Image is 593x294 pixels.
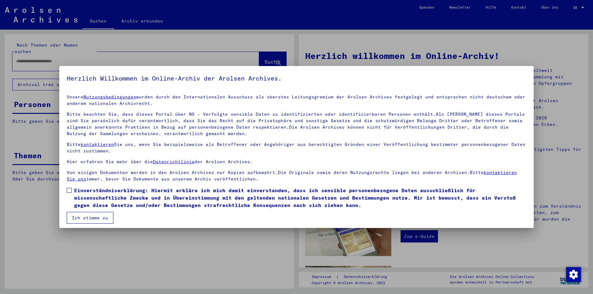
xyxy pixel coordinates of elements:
[67,159,526,165] p: Hier erfahren Sie mehr über die der Arolsen Archives.
[67,141,526,154] p: Bitte Sie uns, wenn Sie beispielsweise als Betroffener oder Angehöriger aus berechtigten Gründen ...
[67,169,526,182] p: Von einigen Dokumenten werden in den Arolsen Archives nur Kopien aufbewahrt.Die Originale sowie d...
[81,142,114,147] a: kontaktieren
[153,159,195,164] a: Datenrichtlinie
[67,111,526,137] p: Bitte beachten Sie, dass dieses Portal über NS - Verfolgte sensible Daten zu identifizierten oder...
[67,73,526,83] h5: Herzlich Willkommen im Online-Archiv der Arolsen Archives.
[83,94,136,100] a: Nutzungsbedingungen
[74,187,526,209] span: Einverständniserklärung: Hiermit erkläre ich mich damit einverstanden, dass ich sensible personen...
[67,212,113,224] button: Ich stimme zu
[566,267,581,282] img: Zustimmung ändern
[67,94,526,107] p: Unsere wurden durch den Internationalen Ausschuss als oberstes Leitungsgremium der Arolsen Archiv...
